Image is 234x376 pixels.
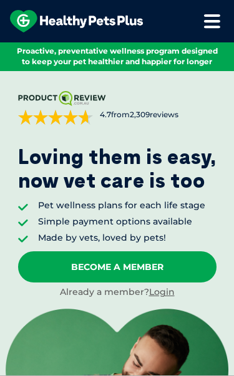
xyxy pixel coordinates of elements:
[38,232,205,244] li: Made by vets, loved by pets!
[38,216,205,228] li: Simple payment options available
[10,10,143,32] img: hpp-logo
[38,200,205,212] li: Pet wellness plans for each life stage
[18,251,217,282] a: Become A Member
[17,46,218,66] span: Proactive, preventative wellness program designed to keep your pet healthier and happier for longer
[98,110,178,120] span: from
[100,110,111,119] strong: 4.7
[130,110,178,119] span: 2,309 reviews
[18,91,217,125] a: 4.7from2,309reviews
[18,110,93,125] div: 4.7 out of 5 stars
[18,145,217,193] p: Loving them is easy, now vet care is too
[18,286,217,299] div: Already a member?
[149,286,175,297] a: Login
